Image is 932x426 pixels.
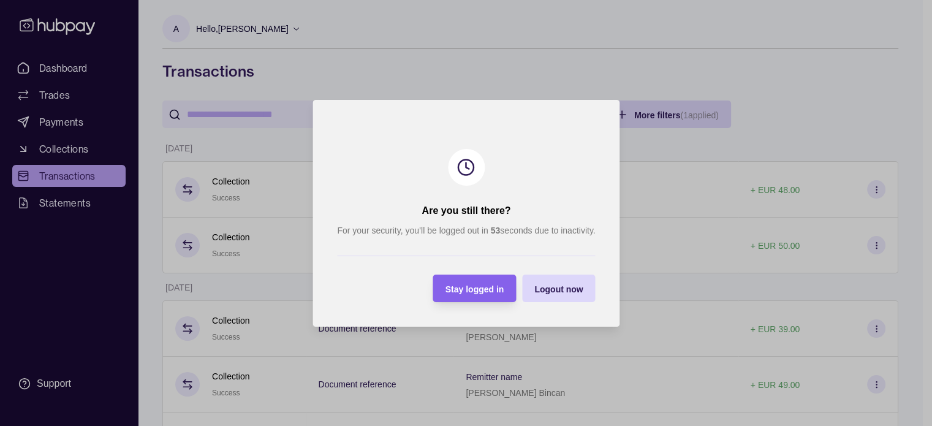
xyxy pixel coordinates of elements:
[337,224,595,237] p: For your security, you’ll be logged out in seconds due to inactivity.
[534,284,583,294] span: Logout now
[422,204,510,218] h2: Are you still there?
[490,226,500,235] strong: 53
[522,275,595,302] button: Logout now
[433,275,516,302] button: Stay logged in
[445,284,504,294] span: Stay logged in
